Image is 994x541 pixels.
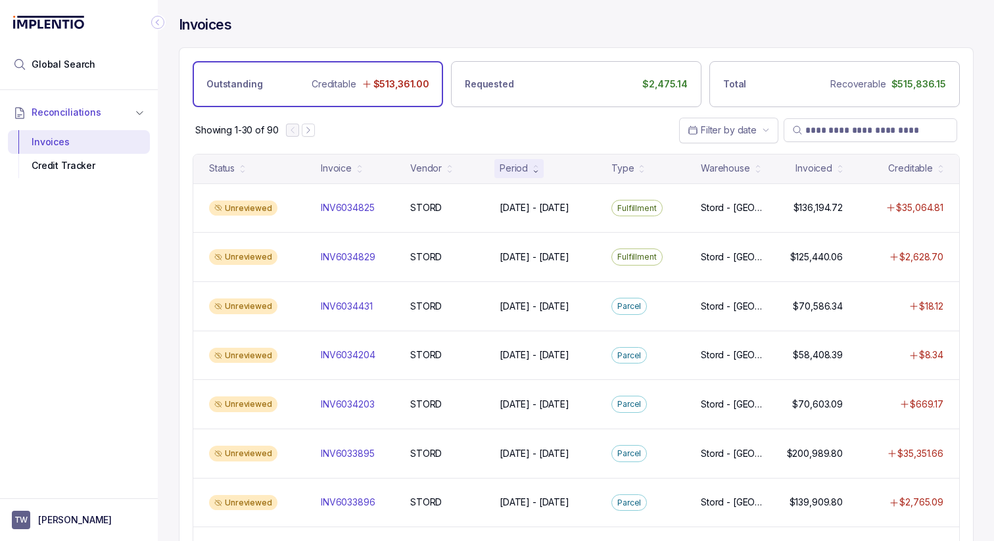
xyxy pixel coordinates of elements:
[891,78,946,91] p: $515,836.15
[321,348,375,362] p: INV6034204
[500,398,569,411] p: [DATE] - [DATE]
[910,398,943,411] p: $669.17
[617,349,641,362] p: Parcel
[701,162,750,175] div: Warehouse
[209,162,235,175] div: Status
[321,398,375,411] p: INV6034203
[617,398,641,411] p: Parcel
[410,201,442,214] p: STORD
[500,447,569,460] p: [DATE] - [DATE]
[701,348,764,362] p: Stord - [GEOGRAPHIC_DATA]
[38,513,112,527] p: [PERSON_NAME]
[321,496,375,509] p: INV6033896
[701,300,764,313] p: Stord - [GEOGRAPHIC_DATA]
[793,201,843,214] p: $136,194.72
[500,300,569,313] p: [DATE] - [DATE]
[373,78,429,91] p: $513,361.00
[701,201,764,214] p: Stord - [GEOGRAPHIC_DATA]
[150,14,166,30] div: Collapse Icon
[209,495,277,511] div: Unreviewed
[787,447,843,460] p: $200,989.80
[793,300,843,313] p: $70,586.34
[790,496,843,509] p: $139,909.80
[18,154,139,177] div: Credit Tracker
[209,446,277,461] div: Unreviewed
[617,250,657,264] p: Fulfillment
[611,162,634,175] div: Type
[617,202,657,215] p: Fulfillment
[723,78,746,91] p: Total
[410,348,442,362] p: STORD
[12,511,146,529] button: User initials[PERSON_NAME]
[321,162,352,175] div: Invoice
[701,496,764,509] p: Stord - [GEOGRAPHIC_DATA]
[790,250,843,264] p: $125,440.06
[500,496,569,509] p: [DATE] - [DATE]
[465,78,514,91] p: Requested
[701,250,764,264] p: Stord - [GEOGRAPHIC_DATA]
[701,398,764,411] p: Stord - [GEOGRAPHIC_DATA]
[795,162,832,175] div: Invoiced
[679,118,778,143] button: Date Range Picker
[179,16,231,34] h4: Invoices
[617,300,641,313] p: Parcel
[302,124,315,137] button: Next Page
[410,300,442,313] p: STORD
[410,250,442,264] p: STORD
[32,58,95,71] span: Global Search
[500,201,569,214] p: [DATE] - [DATE]
[919,300,943,313] p: $18.12
[617,496,641,509] p: Parcel
[209,298,277,314] div: Unreviewed
[896,201,943,214] p: $35,064.81
[8,128,150,181] div: Reconciliations
[888,162,933,175] div: Creditable
[500,348,569,362] p: [DATE] - [DATE]
[195,124,278,137] p: Showing 1-30 of 90
[321,447,375,460] p: INV6033895
[701,447,764,460] p: Stord - [GEOGRAPHIC_DATA]
[321,201,375,214] p: INV6034825
[12,511,30,529] span: User initials
[919,348,943,362] p: $8.34
[688,124,757,137] search: Date Range Picker
[18,130,139,154] div: Invoices
[897,447,943,460] p: $35,351.66
[209,396,277,412] div: Unreviewed
[642,78,688,91] p: $2,475.14
[209,249,277,265] div: Unreviewed
[209,348,277,364] div: Unreviewed
[500,162,528,175] div: Period
[32,106,101,119] span: Reconciliations
[793,348,843,362] p: $58,408.39
[899,496,943,509] p: $2,765.09
[899,250,943,264] p: $2,628.70
[410,398,442,411] p: STORD
[209,200,277,216] div: Unreviewed
[8,98,150,127] button: Reconciliations
[410,447,442,460] p: STORD
[410,162,442,175] div: Vendor
[792,398,843,411] p: $70,603.09
[701,124,757,135] span: Filter by date
[830,78,886,91] p: Recoverable
[617,447,641,460] p: Parcel
[321,250,375,264] p: INV6034829
[195,124,278,137] div: Remaining page entries
[321,300,373,313] p: INV6034431
[500,250,569,264] p: [DATE] - [DATE]
[312,78,356,91] p: Creditable
[206,78,262,91] p: Outstanding
[410,496,442,509] p: STORD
